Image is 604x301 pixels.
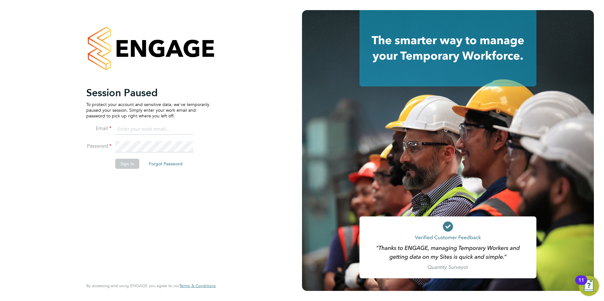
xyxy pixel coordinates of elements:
button: Forgot Password [144,159,188,169]
a: Terms & Conditions [179,283,216,288]
label: Password [86,143,112,150]
span: By accessing and using ENGAGE you agree to our [86,283,216,288]
button: Open Resource Center, 11 new notifications [579,276,599,296]
input: Enter your work email... [115,124,193,135]
button: Sign In [115,159,139,169]
div: 11 [578,280,584,288]
p: To protect your account and sensitive data, we've temporarily paused your session. Simply enter y... [86,102,209,119]
h2: Session Paused [86,86,209,99]
label: Email [86,125,112,132]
